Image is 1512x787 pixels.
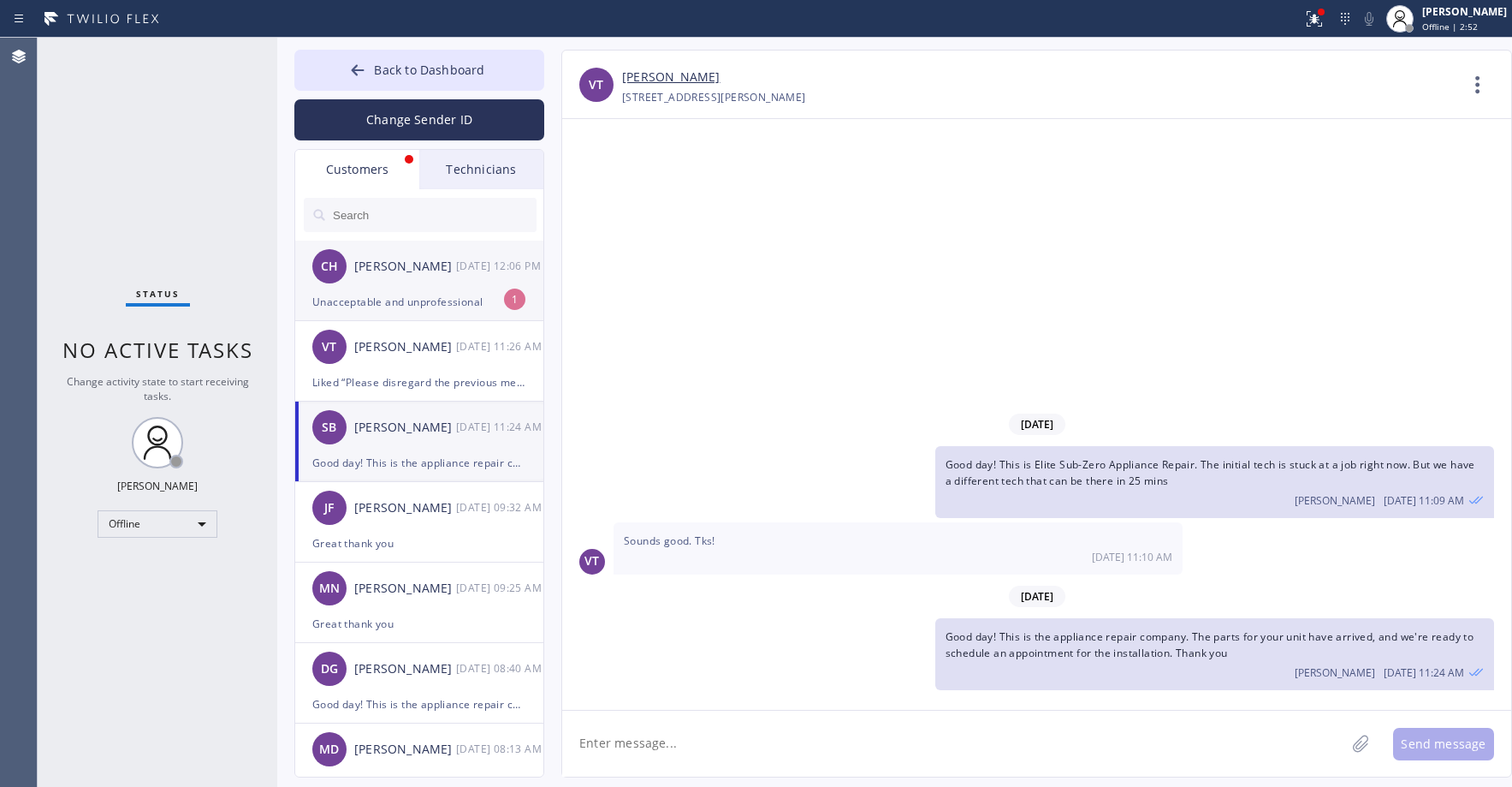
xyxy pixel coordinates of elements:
div: Offline [98,510,217,538]
div: 1 [504,289,525,310]
div: 08/26/2025 9:09 AM [935,446,1494,518]
span: [DATE] [1009,586,1065,607]
div: [STREET_ADDRESS][PERSON_NAME] [622,87,806,107]
div: 09/18/2025 9:26 AM [456,337,545,356]
span: JF [324,498,334,518]
span: [PERSON_NAME] [1295,493,1375,508]
div: 09/17/2025 9:40 AM [456,659,545,678]
span: [PERSON_NAME] [1295,665,1375,680]
button: Send message [1393,728,1494,760]
button: Mute [1357,7,1381,31]
div: Good day! This is the appliance repair company you recently contacted. Unfortunately our phone re... [312,695,526,714]
span: No active tasks [62,336,253,364]
span: Offline | 2:52 [1422,21,1478,33]
span: DG [321,659,338,679]
div: 08/26/2025 9:10 AM [614,522,1183,574]
div: Good day! This is the appliance repair company. The parts for your unit have arrived, and we're r... [312,453,526,473]
span: [DATE] 11:09 AM [1384,493,1464,508]
span: [DATE] 11:24 AM [1384,665,1464,680]
span: CH [321,257,338,277]
div: [PERSON_NAME] [354,498,456,518]
span: [DATE] [1009,414,1065,435]
div: Technicians [419,150,543,189]
div: [PERSON_NAME] [354,740,456,760]
span: MN [319,579,340,599]
button: Change Sender ID [294,99,544,140]
span: [DATE] 11:10 AM [1092,550,1172,564]
span: Sounds good. Tks! [624,534,715,548]
div: 09/18/2025 9:06 AM [456,256,545,276]
div: 09/17/2025 9:13 AM [456,739,545,759]
div: Unacceptable and unprofessional [312,292,526,312]
span: Status [136,288,180,300]
div: Great thank you [312,614,526,634]
span: Good day! This is the appliance repair company. The parts for your unit have arrived, and we're r... [946,629,1474,660]
a: [PERSON_NAME] [622,68,720,87]
div: [PERSON_NAME] [354,337,456,357]
div: [PERSON_NAME] [117,479,198,493]
span: VT [322,337,336,357]
div: 09/17/2025 9:25 AM [456,578,545,598]
div: Customers [295,150,419,189]
div: [PERSON_NAME] [354,659,456,679]
div: [PERSON_NAME] [354,257,456,277]
span: VT [589,75,603,95]
input: Search [331,198,537,232]
span: SB [322,418,336,438]
div: 09/18/2025 9:24 AM [456,417,545,437]
span: MD [319,740,339,760]
div: [PERSON_NAME] [354,579,456,599]
div: 09/18/2025 9:24 AM [935,618,1494,690]
span: Good day! This is Elite Sub-Zero Appliance Repair. The initial tech is stuck at a job right now. ... [946,457,1475,488]
div: [PERSON_NAME] [354,418,456,438]
span: VT [584,551,599,571]
div: 09/18/2025 9:32 AM [456,498,545,517]
span: Change activity state to start receiving tasks. [67,374,249,403]
div: Great thank you [312,534,526,553]
span: Back to Dashboard [374,62,484,78]
div: [PERSON_NAME] [1422,4,1507,19]
button: Back to Dashboard [294,50,544,91]
div: Liked “Please disregard the previous message. Thank you” [312,373,526,392]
